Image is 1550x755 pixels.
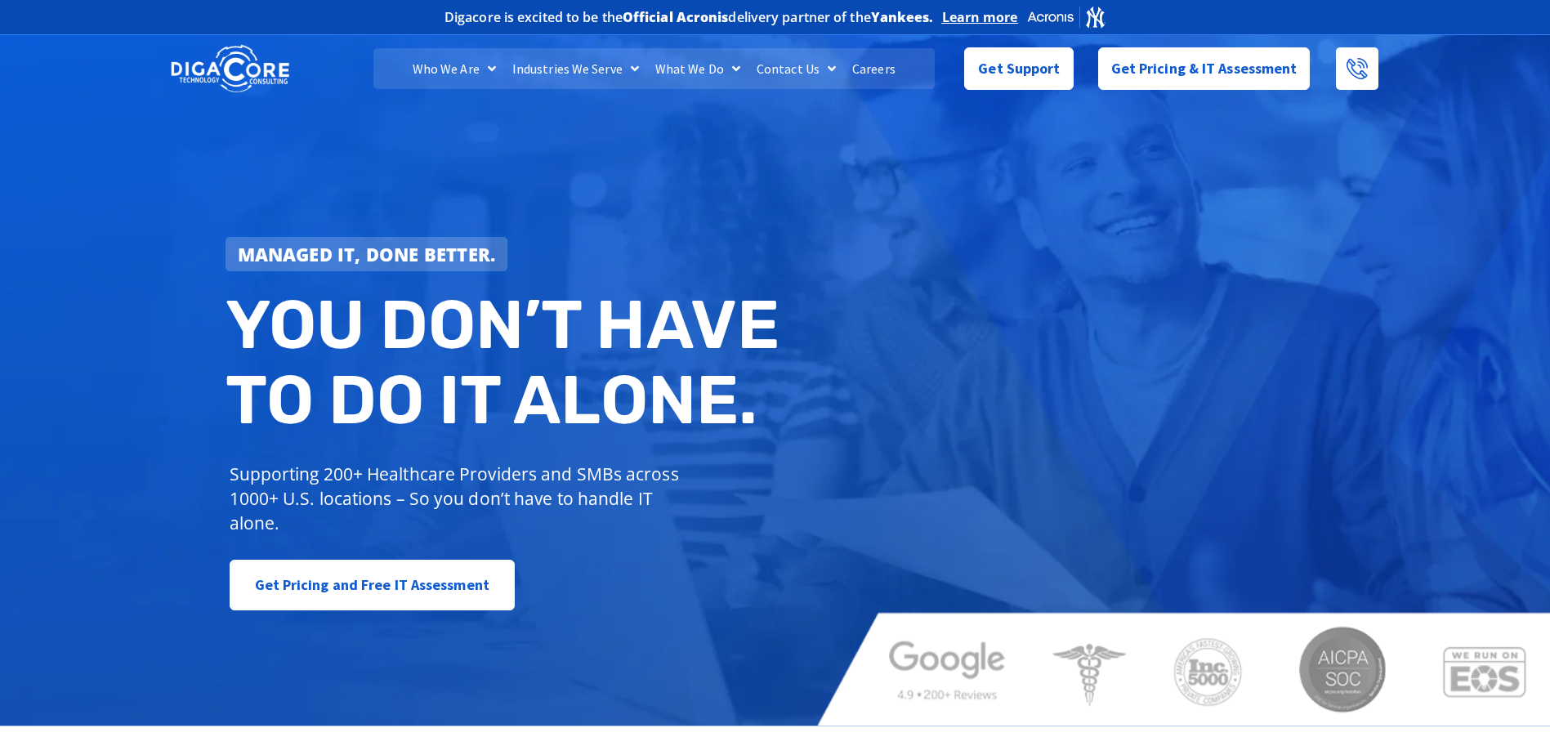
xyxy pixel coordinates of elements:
[1111,52,1298,85] span: Get Pricing & IT Assessment
[623,8,729,26] b: Official Acronis
[226,237,508,271] a: Managed IT, done better.
[404,48,504,89] a: Who We Are
[748,48,844,89] a: Contact Us
[444,11,934,24] h2: Digacore is excited to be the delivery partner of the
[255,569,489,601] span: Get Pricing and Free IT Assessment
[230,560,515,610] a: Get Pricing and Free IT Assessment
[230,462,686,535] p: Supporting 200+ Healthcare Providers and SMBs across 1000+ U.S. locations – So you don’t have to ...
[1098,47,1311,90] a: Get Pricing & IT Assessment
[964,47,1073,90] a: Get Support
[978,52,1060,85] span: Get Support
[171,43,289,95] img: DigaCore Technology Consulting
[844,48,904,89] a: Careers
[871,8,934,26] b: Yankees.
[504,48,647,89] a: Industries We Serve
[647,48,748,89] a: What We Do
[1026,5,1106,29] img: Acronis
[373,48,934,89] nav: Menu
[238,242,496,266] strong: Managed IT, done better.
[942,9,1018,25] a: Learn more
[226,288,788,437] h2: You don’t have to do IT alone.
